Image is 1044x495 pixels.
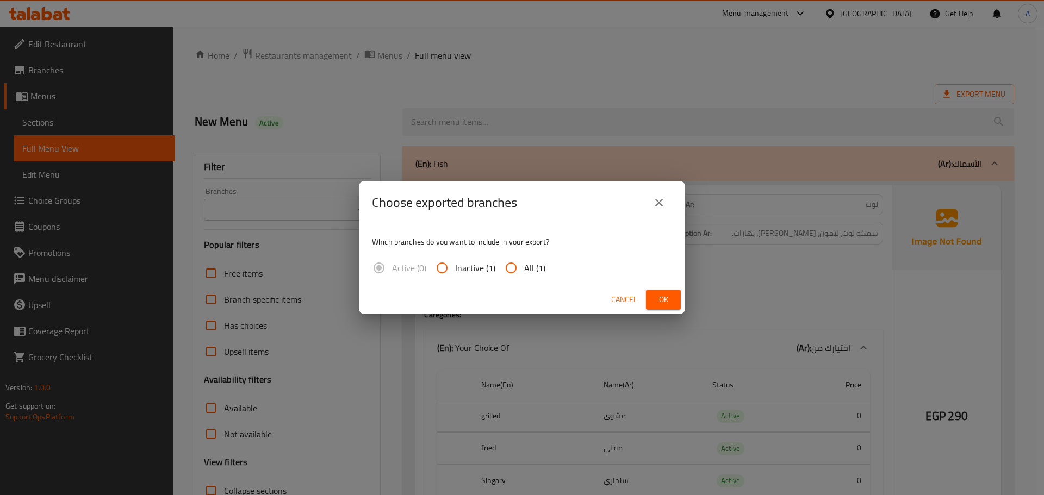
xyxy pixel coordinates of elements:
h2: Choose exported branches [372,194,517,211]
span: All (1) [524,261,545,274]
span: Inactive (1) [455,261,495,274]
button: Cancel [607,290,642,310]
span: Ok [655,293,672,306]
span: Active (0) [392,261,426,274]
button: close [646,190,672,216]
span: Cancel [611,293,637,306]
p: Which branches do you want to include in your export? [372,236,672,247]
button: Ok [646,290,681,310]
